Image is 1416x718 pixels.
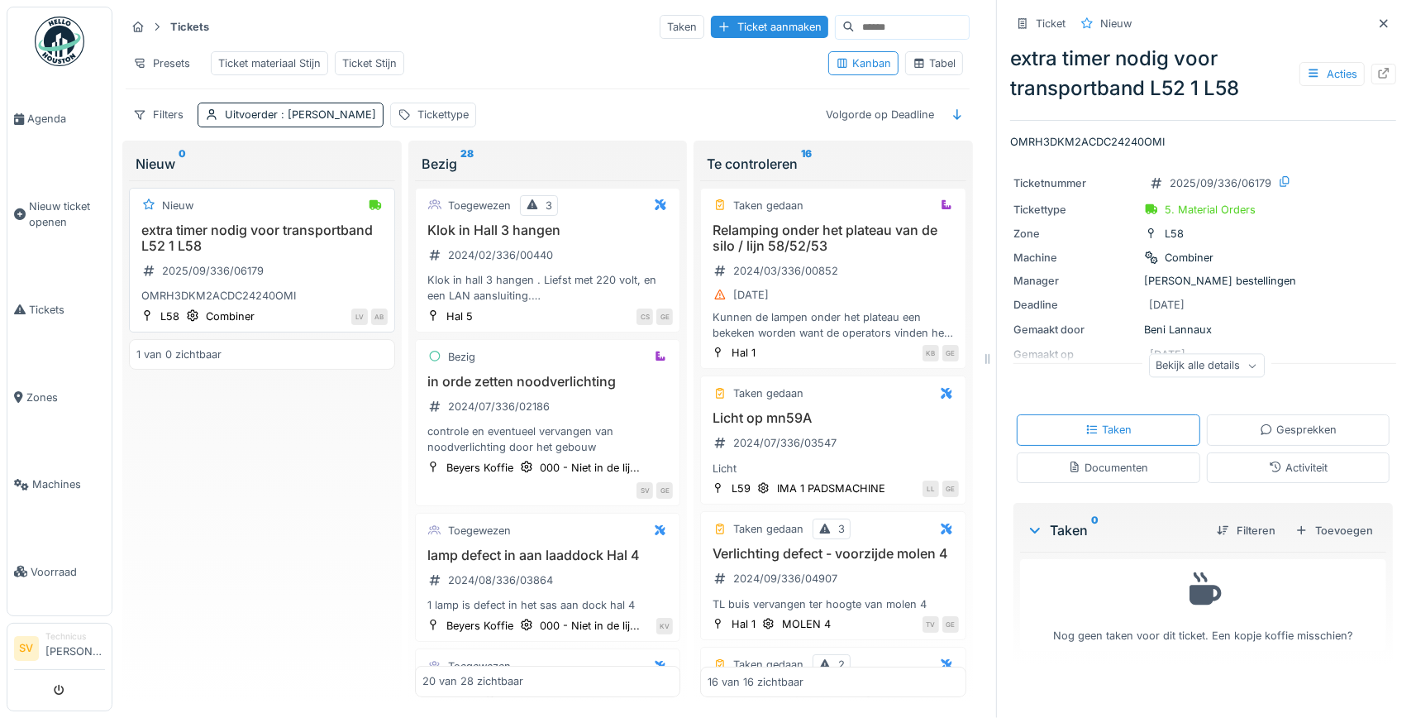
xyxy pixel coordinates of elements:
div: Nieuw [136,154,389,174]
div: 5. Material Orders [1165,202,1256,218]
div: 2024/07/336/02186 [448,399,550,414]
strong: Tickets [164,19,216,35]
div: Combiner [206,309,255,324]
div: Bekijk alle details [1149,354,1265,378]
div: TL buis vervangen ter hoogte van molen 4 [708,596,959,612]
div: Ticketnummer [1013,175,1137,191]
div: LL [923,481,939,497]
div: Gemaakt door [1013,322,1137,337]
a: SV Technicus[PERSON_NAME] [14,630,105,670]
img: Badge_color-CXgf-gQk.svg [35,17,84,66]
div: Gesprekken [1260,422,1337,438]
h3: lamp defect in aan laaddock Hal 4 [422,548,674,563]
div: 2025/09/336/06179 [162,263,264,279]
h3: Licht op mn59A [708,410,959,426]
h3: Klok in Hall 3 hangen [422,223,674,238]
div: Volgorde op Deadline [818,103,942,127]
div: [DATE] [733,287,769,303]
h3: Verlichting defect - voorzijde molen 4 [708,546,959,562]
div: Presets [126,51,198,75]
div: Acties [1299,62,1365,86]
div: Zone [1013,226,1137,242]
div: 3 [546,198,552,213]
div: IMA 1 PADSMACHINE [777,481,885,496]
div: OMRH3DKM2ACDC24240OMI [136,288,388,304]
a: Tickets [7,266,112,354]
div: L59 [732,481,751,496]
div: Uitvoerder [225,107,376,122]
span: Tickets [29,302,105,318]
div: Hal 1 [732,345,756,361]
div: GE [942,345,959,361]
div: Taken gedaan [733,385,803,401]
div: Combiner [1165,250,1213,266]
div: Ticket aanmaken [711,16,828,38]
div: Tickettype [1013,202,1137,218]
span: Zones [26,390,105,405]
li: [PERSON_NAME] [45,630,105,666]
div: Toevoegen [1289,519,1380,542]
div: Kunnen de lampen onder het plateau een bekeken worden want de operators vinden het wel wat te wei... [708,309,959,341]
div: 000 - Niet in de lij... [540,460,640,476]
div: Toegewezen [448,198,511,213]
div: Ticket Stijn [342,55,397,71]
div: Tickettype [417,107,469,122]
div: 1 van 0 zichtbaar [136,347,222,362]
a: Zones [7,353,112,441]
div: Toegewezen [448,523,511,538]
div: Filters [126,103,191,127]
span: Nieuw ticket openen [29,199,105,230]
div: 2024/03/336/00852 [733,263,838,279]
a: Agenda [7,75,112,163]
span: Agenda [27,111,105,127]
div: 16 van 16 zichtbaar [708,673,803,689]
sup: 0 [179,154,186,174]
sup: 16 [801,154,812,174]
div: Kanban [836,55,891,71]
div: Nieuw [1100,16,1132,31]
div: L58 [1165,226,1184,242]
div: Nieuw [162,198,193,213]
div: KV [656,618,673,634]
div: Tabel [913,55,956,71]
div: SV [636,482,653,499]
h3: extra timer nodig voor transportband L52 1 L58 [136,223,388,254]
div: 2024/08/336/03864 [448,572,553,588]
div: CS [636,309,653,325]
div: KB [923,345,939,361]
a: Machines [7,441,112,529]
div: Beni Lannaux [1013,322,1393,337]
div: [DATE] [1149,297,1185,313]
div: Beyers Koffie [446,618,513,634]
div: AB [371,309,388,325]
div: Filteren [1210,519,1282,542]
div: Beyers Koffie [446,460,513,476]
div: Hal 1 [732,616,756,632]
div: Taken [660,15,704,39]
div: [PERSON_NAME] bestellingen [1013,273,1393,289]
div: 2024/09/336/04907 [733,571,837,586]
span: Machines [32,476,105,492]
div: extra timer nodig voor transportband L52 1 L58 [1010,44,1396,103]
div: Taken gedaan [733,521,803,537]
div: GE [656,482,673,499]
div: 3 [838,521,845,537]
div: Klok in hall 3 hangen . Liefst met 220 volt, en een LAN aansluiting. PS. enkel een klok, en geen ... [422,272,674,304]
div: Licht [708,461,959,476]
div: Technicus [45,630,105,643]
div: MOLEN 4 [782,616,831,632]
div: Taken gedaan [733,198,803,213]
div: Machine [1013,250,1137,266]
a: Voorraad [7,529,112,616]
div: 000 - Niet in de lij... [540,618,640,634]
span: : [PERSON_NAME] [278,108,376,121]
div: GE [656,309,673,325]
sup: 28 [460,154,474,174]
sup: 0 [1091,520,1099,540]
div: Taken [1027,520,1204,540]
div: LV [351,309,368,325]
p: OMRH3DKM2ACDC24240OMI [1010,134,1396,150]
li: SV [14,636,39,661]
div: Toegewezen [448,658,511,674]
h3: Relamping onder het plateau van de silo / lijn 58/52/53 [708,223,959,254]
